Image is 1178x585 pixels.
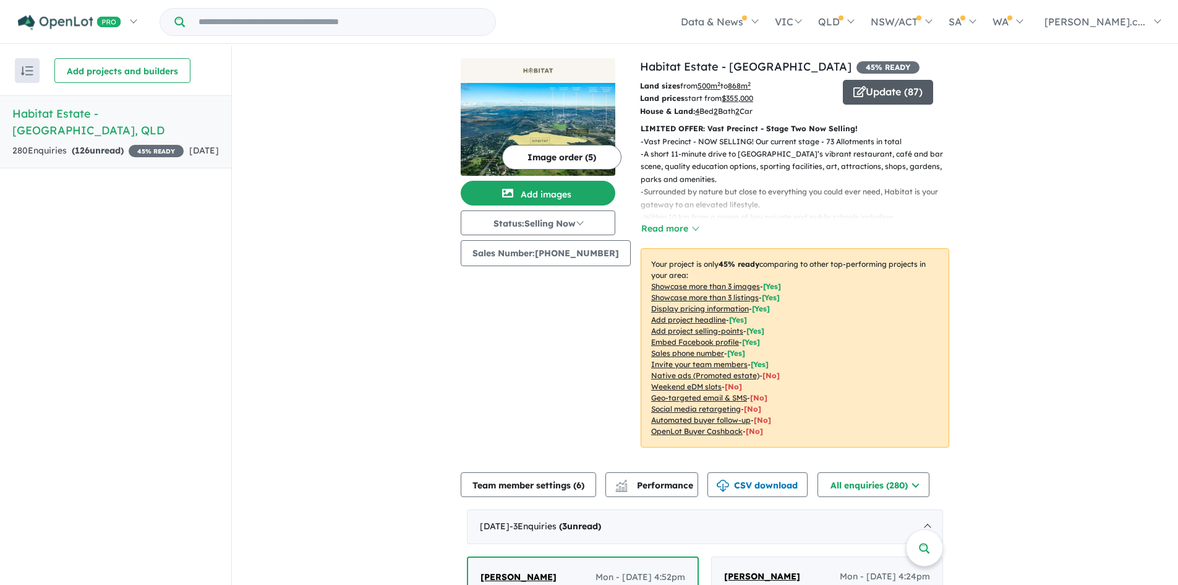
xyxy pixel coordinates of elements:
[640,81,680,90] b: Land sizes
[840,570,930,584] span: Mon - [DATE] 4:24pm
[641,136,959,148] p: - Vast Precinct - NOW SELLING! Our current stage - 73 Allotments in total
[595,570,685,585] span: Mon - [DATE] 4:52pm
[640,59,851,74] a: Habitat Estate - [GEOGRAPHIC_DATA]
[762,371,780,380] span: [No]
[461,83,615,176] img: Habitat Estate - Mount Kynoch
[129,145,184,157] span: 45 % READY
[641,222,699,236] button: Read more
[817,472,929,497] button: All enquiries (280)
[748,80,751,87] sup: 2
[615,483,628,492] img: bar-chart.svg
[720,81,751,90] span: to
[18,15,121,30] img: Openlot PRO Logo White
[72,145,124,156] strong: ( unread)
[54,58,190,83] button: Add projects and builders
[728,81,751,90] u: 868 m
[754,415,771,425] span: [No]
[502,145,621,170] button: Image order (5)
[640,105,834,118] p: Bed Bath Car
[651,337,739,347] u: Embed Facebook profile
[651,393,747,402] u: Geo-targeted email & SMS
[856,61,920,74] span: 45 % READY
[651,326,743,336] u: Add project selling-points
[480,570,557,585] a: [PERSON_NAME]
[651,293,759,302] u: Showcase more than 3 listings
[651,349,724,358] u: Sales phone number
[641,148,959,186] p: - A short 11-minute drive to [GEOGRAPHIC_DATA]’s vibrant restaurant, café and bar scene, quality...
[698,81,720,90] u: 500 m
[762,293,780,302] span: [ Yes ]
[746,427,763,436] span: [No]
[616,480,627,487] img: line-chart.svg
[12,144,184,158] div: 280 Enquir ies
[707,472,808,497] button: CSV download
[640,106,695,116] b: House & Land:
[187,9,493,35] input: Try estate name, suburb, builder or developer
[605,472,698,497] button: Performance
[480,571,557,583] span: [PERSON_NAME]
[717,480,729,492] img: download icon
[641,123,949,135] p: LIMITED OFFER: Vast Precinct - Stage Two Now Selling!
[641,211,959,249] p: - Within 10 km from a range of key private and public schools including [GEOGRAPHIC_DATA], [GEOGR...
[651,360,748,369] u: Invite your team members
[724,570,800,584] a: [PERSON_NAME]
[752,304,770,313] span: [ Yes ]
[617,480,693,491] span: Performance
[461,472,596,497] button: Team member settings (6)
[742,337,760,347] span: [ Yes ]
[12,105,219,139] h5: Habitat Estate - [GEOGRAPHIC_DATA] , QLD
[189,145,219,156] span: [DATE]
[510,521,601,532] span: - 3 Enquir ies
[651,315,726,324] u: Add project headline
[651,382,722,391] u: Weekend eDM slots
[461,210,615,235] button: Status:Selling Now
[695,106,699,116] u: 4
[466,63,610,78] img: Habitat Estate - Mount Kynoch Logo
[722,93,753,103] u: $ 355,000
[640,80,834,92] p: from
[461,181,615,206] button: Add images
[461,240,631,266] button: Sales Number:[PHONE_NUMBER]
[714,106,718,116] u: 2
[729,315,747,324] span: [ Yes ]
[640,92,834,105] p: start from
[640,93,685,103] b: Land prices
[562,521,567,532] span: 3
[467,509,943,544] div: [DATE]
[744,404,761,414] span: [No]
[719,259,759,269] b: 45 % ready
[1044,15,1145,28] span: [PERSON_NAME].c...
[641,186,959,211] p: - Surrounded by nature but close to everything you could ever need, Habitat is your gateway to an...
[75,145,90,156] span: 126
[651,371,759,380] u: Native ads (Promoted estate)
[461,58,615,176] a: Habitat Estate - Mount Kynoch LogoHabitat Estate - Mount Kynoch
[717,80,720,87] sup: 2
[651,415,751,425] u: Automated buyer follow-up
[576,480,581,491] span: 6
[750,393,767,402] span: [No]
[651,282,760,291] u: Showcase more than 3 images
[21,66,33,76] img: sort.svg
[725,382,742,391] span: [No]
[735,106,740,116] u: 2
[763,282,781,291] span: [ Yes ]
[746,326,764,336] span: [ Yes ]
[651,427,743,436] u: OpenLot Buyer Cashback
[559,521,601,532] strong: ( unread)
[751,360,769,369] span: [ Yes ]
[641,248,949,448] p: Your project is only comparing to other top-performing projects in your area: - - - - - - - - - -...
[843,80,933,105] button: Update (87)
[727,349,745,358] span: [ Yes ]
[651,404,741,414] u: Social media retargeting
[724,571,800,582] span: [PERSON_NAME]
[651,304,749,313] u: Display pricing information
